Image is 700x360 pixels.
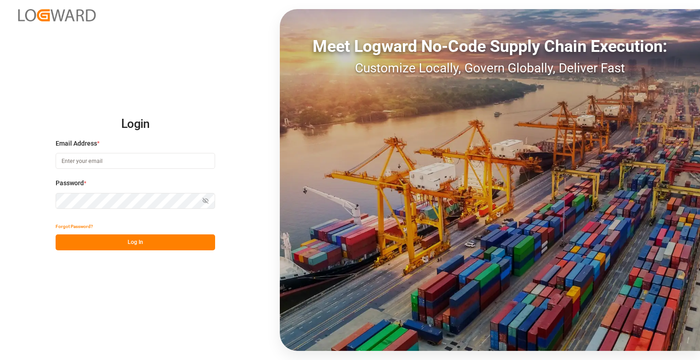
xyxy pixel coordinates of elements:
button: Forgot Password? [56,218,93,234]
h2: Login [56,110,215,139]
button: Log In [56,234,215,250]
span: Password [56,178,84,188]
div: Meet Logward No-Code Supply Chain Execution: [280,34,700,59]
span: Email Address [56,139,97,148]
div: Customize Locally, Govern Globally, Deliver Fast [280,59,700,78]
img: Logward_new_orange.png [18,9,96,21]
input: Enter your email [56,153,215,169]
